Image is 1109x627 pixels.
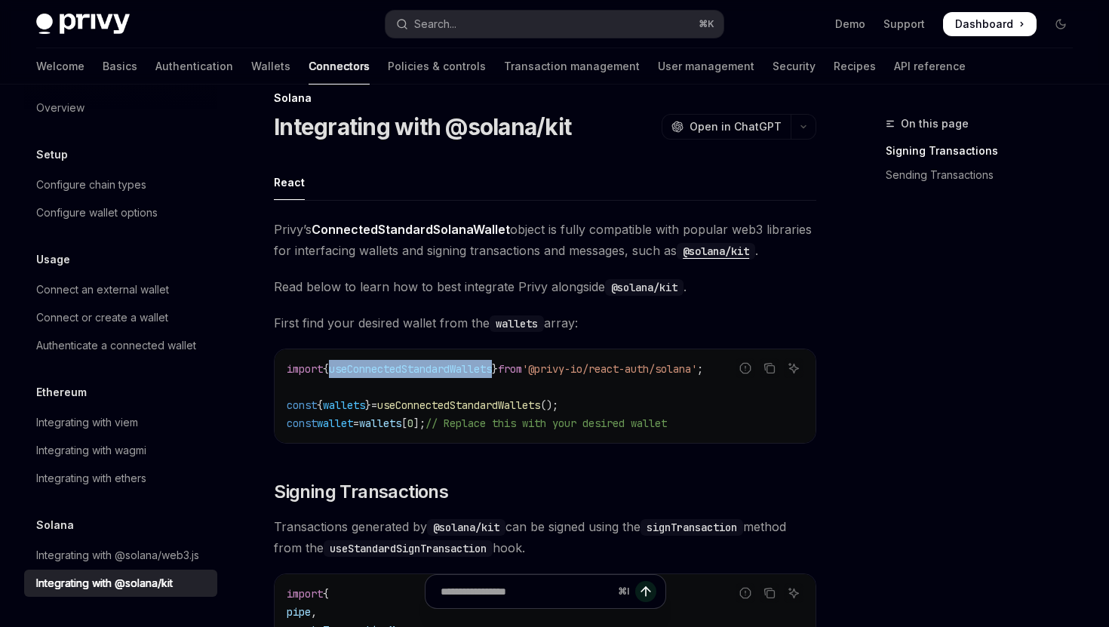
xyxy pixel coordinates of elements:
[36,176,146,194] div: Configure chain types
[353,416,359,430] span: =
[274,164,305,200] div: React
[662,114,791,140] button: Open in ChatGPT
[323,398,365,412] span: wallets
[690,119,782,134] span: Open in ChatGPT
[388,48,486,85] a: Policies & controls
[36,309,168,327] div: Connect or create a wallet
[699,18,714,30] span: ⌘ K
[36,516,74,534] h5: Solana
[36,281,169,299] div: Connect an external wallet
[736,358,755,378] button: Report incorrect code
[36,413,138,432] div: Integrating with viem
[522,362,697,376] span: '@privy-io/react-auth/solana'
[894,48,966,85] a: API reference
[36,383,87,401] h5: Ethereum
[658,48,754,85] a: User management
[36,337,196,355] div: Authenticate a connected wallet
[24,570,217,597] a: Integrating with @solana/kit
[635,581,656,602] button: Send message
[24,171,217,198] a: Configure chain types
[36,546,199,564] div: Integrating with @solana/web3.js
[274,113,571,140] h1: Integrating with @solana/kit
[24,199,217,226] a: Configure wallet options
[36,48,84,85] a: Welcome
[24,409,217,436] a: Integrating with viem
[504,48,640,85] a: Transaction management
[36,441,146,459] div: Integrating with wagmi
[317,398,323,412] span: {
[901,115,969,133] span: On this page
[492,362,498,376] span: }
[425,416,667,430] span: // Replace this with your desired wallet
[36,250,70,269] h5: Usage
[886,139,1085,163] a: Signing Transactions
[359,416,401,430] span: wallets
[386,11,723,38] button: Open search
[36,146,68,164] h5: Setup
[24,437,217,464] a: Integrating with wagmi
[943,12,1037,36] a: Dashboard
[414,15,456,33] div: Search...
[324,540,493,557] code: useStandardSignTransaction
[697,362,703,376] span: ;
[274,516,816,558] span: Transactions generated by can be signed using the method from the hook.
[274,276,816,297] span: Read below to learn how to best integrate Privy alongside .
[274,219,816,261] span: Privy’s object is fully compatible with popular web3 libraries for interfacing wallets and signin...
[287,416,317,430] span: const
[36,14,130,35] img: dark logo
[955,17,1013,32] span: Dashboard
[312,222,510,237] strong: ConnectedStandardSolanaWallet
[317,416,353,430] span: wallet
[365,398,371,412] span: }
[103,48,137,85] a: Basics
[24,542,217,569] a: Integrating with @solana/web3.js
[1049,12,1073,36] button: Toggle dark mode
[24,465,217,492] a: Integrating with ethers
[540,398,558,412] span: ();
[773,48,816,85] a: Security
[677,243,755,258] a: @solana/kit
[760,358,779,378] button: Copy the contents from the code block
[498,362,522,376] span: from
[401,416,407,430] span: [
[309,48,370,85] a: Connectors
[36,204,158,222] div: Configure wallet options
[641,519,743,536] code: signTransaction
[490,315,544,332] code: wallets
[441,575,612,608] input: Ask a question...
[886,163,1085,187] a: Sending Transactions
[274,91,816,106] div: Solana
[323,362,329,376] span: {
[834,48,876,85] a: Recipes
[36,469,146,487] div: Integrating with ethers
[605,279,684,296] code: @solana/kit
[274,312,816,333] span: First find your desired wallet from the array:
[155,48,233,85] a: Authentication
[883,17,925,32] a: Support
[407,416,413,430] span: 0
[377,398,540,412] span: useConnectedStandardWallets
[287,398,317,412] span: const
[24,276,217,303] a: Connect an external wallet
[413,416,425,430] span: ];
[784,358,803,378] button: Ask AI
[427,519,505,536] code: @solana/kit
[677,243,755,260] code: @solana/kit
[287,362,323,376] span: import
[24,332,217,359] a: Authenticate a connected wallet
[36,574,173,592] div: Integrating with @solana/kit
[274,480,448,504] span: Signing Transactions
[329,362,492,376] span: useConnectedStandardWallets
[24,304,217,331] a: Connect or create a wallet
[835,17,865,32] a: Demo
[251,48,290,85] a: Wallets
[371,398,377,412] span: =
